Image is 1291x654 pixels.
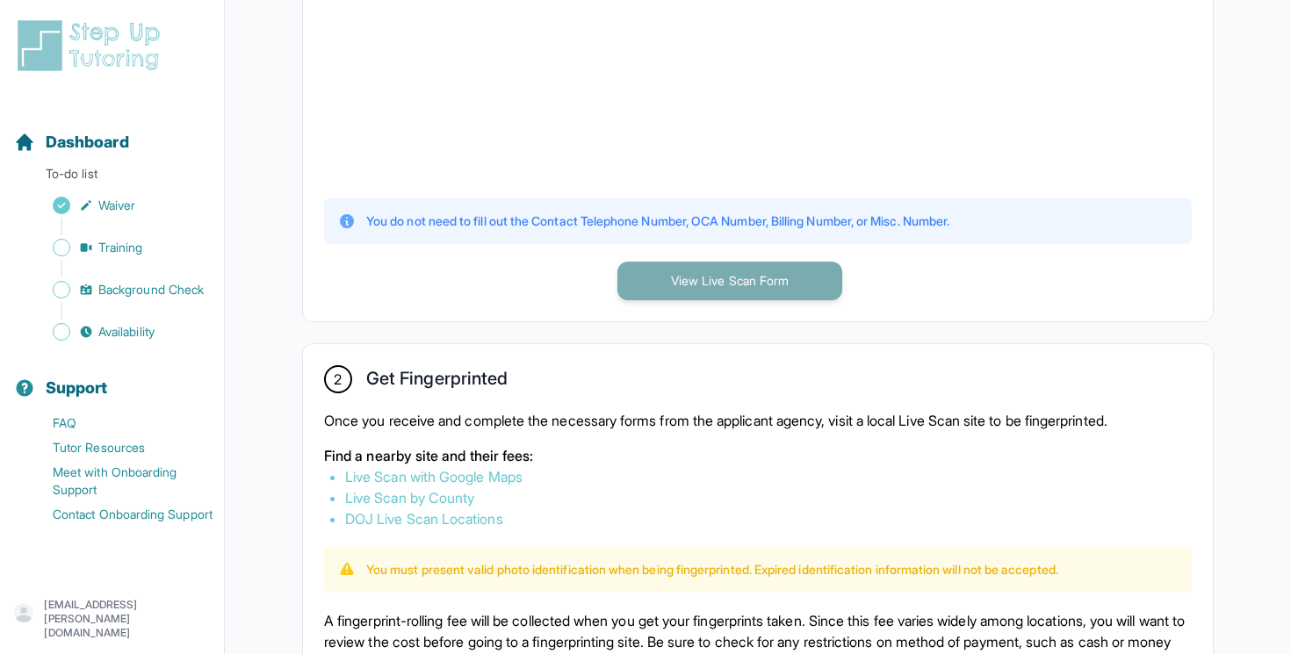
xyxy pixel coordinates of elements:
a: Training [14,235,224,260]
p: Find a nearby site and their fees: [324,445,1192,466]
p: To-do list [7,165,217,190]
span: Dashboard [46,130,129,155]
a: Dashboard [14,130,129,155]
a: Live Scan by County [345,489,474,507]
span: Support [46,376,108,400]
p: [EMAIL_ADDRESS][PERSON_NAME][DOMAIN_NAME] [44,598,210,640]
a: View Live Scan Form [617,271,842,289]
a: Tutor Resources [14,435,224,460]
a: DOJ Live Scan Locations [345,510,503,528]
a: Contact Onboarding Support [14,502,224,527]
span: Waiver [98,197,135,214]
a: Live Scan with Google Maps [345,468,523,485]
h2: Get Fingerprinted [366,368,508,396]
a: Background Check [14,277,224,302]
span: 2 [334,369,342,390]
span: Background Check [98,281,204,298]
button: View Live Scan Form [617,262,842,300]
button: Dashboard [7,102,217,162]
p: You do not need to fill out the Contact Telephone Number, OCA Number, Billing Number, or Misc. Nu... [366,212,949,230]
p: You must present valid photo identification when being fingerprinted. Expired identification info... [366,561,1058,579]
img: logo [14,18,170,74]
button: [EMAIL_ADDRESS][PERSON_NAME][DOMAIN_NAME] [14,598,210,640]
span: Availability [98,323,155,341]
a: Availability [14,320,224,344]
a: FAQ [14,411,224,435]
p: Once you receive and complete the necessary forms from the applicant agency, visit a local Live S... [324,410,1192,431]
button: Support [7,348,217,407]
a: Meet with Onboarding Support [14,460,224,502]
span: Training [98,239,143,256]
a: Waiver [14,193,224,218]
